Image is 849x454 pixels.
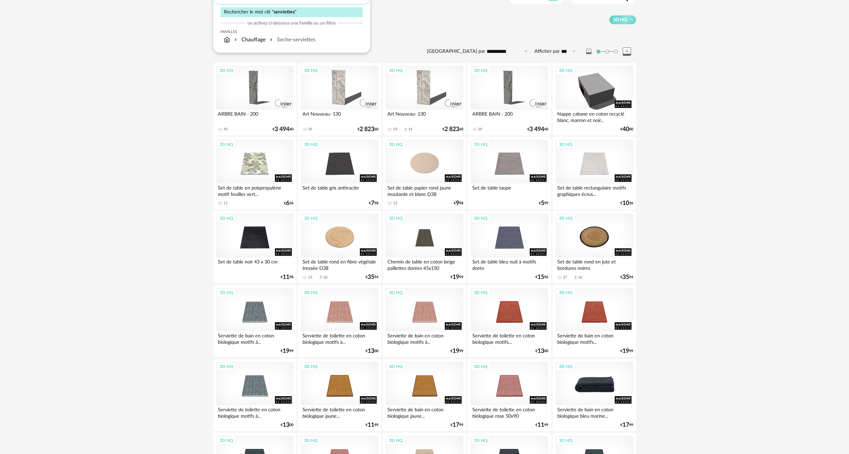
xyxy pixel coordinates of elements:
[383,211,466,283] a: 3D HQ Chemin de table en coton beige paillettes dorées 45x150 €1999
[573,275,578,280] span: Download icon
[553,285,636,358] a: 3D HQ Serviette de bain en coton biologique motifs... €1999
[213,285,296,358] a: 3D HQ Serviette de bain en coton biologique motifs à... €1999
[281,423,293,427] div: € 00
[224,201,228,206] div: 11
[393,127,397,132] div: 53
[274,9,295,14] span: serviettes
[539,201,548,206] div: € 99
[556,436,575,445] div: 3D HQ
[281,275,293,280] div: € 98
[366,423,378,427] div: € 99
[224,127,228,132] div: 45
[553,137,636,209] a: 3D HQ Set de table rectangulaire motifs graphiques écrus... €1036
[556,405,633,419] div: Serviette de bain en coton biologique bleu marine...
[366,349,378,354] div: € 00
[213,137,296,209] a: 3D HQ Set de table en polypropylène motif feuilles vert... 11 €636
[386,405,463,419] div: Serviette de bain en coton biologique jaune...
[217,436,236,445] div: 3D HQ
[221,30,363,34] div: Familles
[301,110,378,123] div: Art Nouveau- 130
[369,201,378,206] div: € 98
[360,127,374,132] span: 2 823
[553,211,636,283] a: 3D HQ Set de table rond en jute et bordures noires 27 Download icon 16 €3594
[284,201,293,206] div: € 36
[535,275,548,280] div: € 96
[281,349,293,354] div: € 99
[471,140,490,149] div: 3D HQ
[556,183,633,197] div: Set de table rectangulaire motifs graphiques écrus...
[368,275,374,280] span: 35
[301,362,321,371] div: 3D HQ
[456,201,459,206] span: 9
[213,38,636,46] div: 49 résultats
[221,7,363,17] div: Rechercher le mot clé " "
[298,137,381,209] a: 3D HQ Set de table gris anthracite €798
[556,288,575,297] div: 3D HQ
[556,257,633,271] div: Set de table rond en jute et bordures noires
[216,183,293,197] div: Set de table en polypropylène motif feuilles vert...
[383,359,466,431] a: 3D HQ Serviette de bain en coton biologique jaune... €1799
[556,66,575,75] div: 3D HQ
[216,110,293,123] div: ARBRE BAIN - 200
[247,20,336,26] span: ou activez ci-dessous une famille ou un filtre
[471,257,548,271] div: Set de table bleu nuit à motifs dorés
[468,359,551,431] a: 3D HQ Serviette de toilette en coton biologique rose 50x90 €1199
[386,257,463,271] div: Chemin de table en coton beige paillettes dorées 45x150
[308,275,312,280] div: 19
[386,183,463,197] div: Set de table papier rond jaune moutarde et blanc D38
[224,36,230,44] img: svg+xml;base64,PHN2ZyB3aWR0aD0iMTYiIGhlaWdodD0iMTciIHZpZXdCb3g9IjAgMCAxNiAxNyIgZmlsbD0ibm9uZSIgeG...
[578,275,582,280] div: 16
[442,127,463,132] div: € 60
[301,436,321,445] div: 3D HQ
[366,275,378,280] div: € 94
[216,405,293,419] div: Serviette de toilette en coton biologique motifs à...
[275,127,289,132] span: 3 494
[368,423,374,427] span: 11
[213,211,296,283] a: 3D HQ Set de table noir 43 x 30 cm €1198
[386,214,406,223] div: 3D HQ
[283,349,289,354] span: 19
[386,66,406,75] div: 3D HQ
[553,63,636,135] a: 3D HQ Nappe cabane en coton recyclé blanc, marron et noir... €4000
[301,140,321,149] div: 3D HQ
[620,127,633,132] div: € 00
[444,127,459,132] span: 2 823
[217,66,236,75] div: 3D HQ
[622,423,629,427] span: 17
[537,423,544,427] span: 11
[451,349,463,354] div: € 99
[386,110,463,123] div: Art Nouveau- 130
[529,127,544,132] span: 3 494
[453,275,459,280] span: 19
[620,275,633,280] div: € 94
[216,331,293,345] div: Serviette de bain en coton biologique motifs à...
[453,423,459,427] span: 17
[393,201,397,206] div: 13
[471,110,548,123] div: ARBRE BAIN - 200
[468,285,551,358] a: 3D HQ Serviette de toilette en coton biologique motifs... €1300
[471,405,548,419] div: Serviette de toilette en coton biologique rose 50x90
[471,183,548,197] div: Set de table taupe
[217,288,236,297] div: 3D HQ
[535,349,548,354] div: € 00
[556,331,633,345] div: Serviette de bain en coton biologique motifs...
[286,201,289,206] span: 6
[613,17,627,23] span: 3D HQ
[541,201,544,206] span: 5
[358,127,378,132] div: € 60
[622,201,629,206] span: 10
[233,36,266,44] div: Chauffage
[217,214,236,223] div: 3D HQ
[386,331,463,345] div: Serviette de bain en coton biologique motifs à...
[386,436,406,445] div: 3D HQ
[468,211,551,283] a: 3D HQ Set de table bleu nuit à motifs dorés €1596
[553,359,636,431] a: 3D HQ Serviette de bain en coton biologique bleu marine... €1799
[383,63,466,135] a: 3D HQ Art Nouveau- 130 53 Download icon 14 €2 82360
[471,362,490,371] div: 3D HQ
[386,140,406,149] div: 3D HQ
[622,275,629,280] span: 35
[386,288,406,297] div: 3D HQ
[233,36,238,44] img: svg+xml;base64,PHN2ZyB3aWR0aD0iMTYiIGhlaWdodD0iMTYiIHZpZXdCb3g9IjAgMCAxNiAxNiIgZmlsbD0ibm9uZSIgeG...
[318,275,323,280] span: Download icon
[301,214,321,223] div: 3D HQ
